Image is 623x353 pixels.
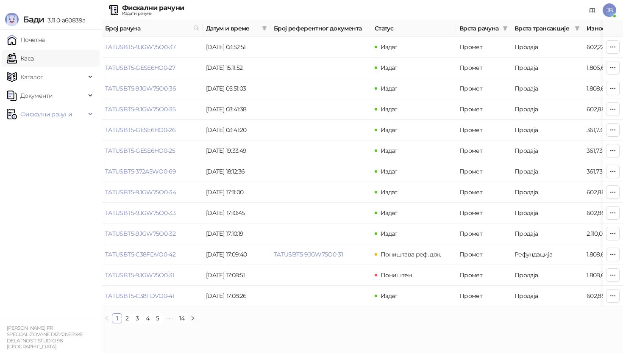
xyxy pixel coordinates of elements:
[112,313,122,323] li: 1
[102,265,203,286] td: TATUSBT5-9JGW75O0-31
[381,85,398,92] span: Издат
[105,271,174,279] a: TATUSBT5-9JGW75O0-31
[153,314,162,323] a: 5
[456,182,511,203] td: Промет
[511,265,583,286] td: Продаја
[203,182,270,203] td: [DATE] 17:11:00
[105,64,175,72] a: TATUSBT5-GESE6HO0-27
[456,20,511,37] th: Врста рачуна
[190,316,195,321] span: right
[586,3,599,17] a: Документација
[203,78,270,99] td: [DATE] 05:51:03
[163,313,176,323] span: •••
[456,58,511,78] td: Промет
[456,244,511,265] td: Промет
[20,69,43,85] span: Каталог
[381,168,398,175] span: Издат
[143,314,152,323] a: 4
[102,182,203,203] td: TATUSBT5-9JGW75O0-34
[203,244,270,265] td: [DATE] 17:09:40
[203,265,270,286] td: [DATE] 17:08:51
[203,120,270,141] td: [DATE] 03:41:20
[456,99,511,120] td: Промет
[163,313,176,323] li: Следећих 5 Страна
[456,161,511,182] td: Промет
[371,20,456,37] th: Статус
[456,78,511,99] td: Промет
[511,99,583,120] td: Продаја
[203,223,270,244] td: [DATE] 17:10:19
[381,105,398,113] span: Издат
[381,271,412,279] span: Поништен
[381,64,398,72] span: Издат
[203,99,270,120] td: [DATE] 03:41:38
[381,230,398,237] span: Издат
[102,161,203,182] td: TATUSBT5-372A5WO0-69
[262,26,267,31] span: filter
[102,223,203,244] td: TATUSBT5-9JGW75O0-32
[5,13,19,26] img: Logo
[102,37,203,58] td: TATUSBT5-9JGW75O0-37
[105,292,174,300] a: TATUSBT5-C38FDVO0-41
[206,24,259,33] span: Датум и време
[20,106,72,123] span: Фискални рачуни
[503,26,508,31] span: filter
[456,286,511,306] td: Промет
[381,188,398,196] span: Издат
[381,292,398,300] span: Издат
[176,313,188,323] li: 14
[132,313,142,323] li: 3
[7,31,45,48] a: Почетна
[203,58,270,78] td: [DATE] 15:11:52
[20,87,53,104] span: Документи
[23,14,44,25] span: Бади
[105,85,176,92] a: TATUSBT5-9JGW75O0-36
[188,313,198,323] li: Следећа страна
[381,209,398,217] span: Издат
[511,286,583,306] td: Продаја
[7,50,33,67] a: Каса
[459,24,499,33] span: Врста рачуна
[511,203,583,223] td: Продаја
[102,313,112,323] li: Претходна страна
[102,99,203,120] td: TATUSBT5-9JGW75O0-35
[381,251,441,258] span: Поништава реф. док.
[153,313,163,323] li: 5
[511,161,583,182] td: Продаја
[122,11,184,16] div: Издати рачуни
[105,230,175,237] a: TATUSBT5-9JGW75O0-32
[102,244,203,265] td: TATUSBT5-C38FDVO0-42
[511,20,583,37] th: Врста трансакције
[105,147,175,154] a: TATUSBT5-GESE6HO0-25
[381,126,398,134] span: Издат
[122,5,184,11] div: Фискални рачуни
[142,313,153,323] li: 4
[511,223,583,244] td: Продаја
[511,120,583,141] td: Продаја
[105,168,176,175] a: TATUSBT5-372A5WO0-69
[122,313,132,323] li: 2
[122,314,132,323] a: 2
[102,141,203,161] td: TATUSBT5-GESE6HO0-25
[260,22,269,35] span: filter
[573,22,581,35] span: filter
[575,26,580,31] span: filter
[105,43,175,51] a: TATUSBT5-9JGW75O0-37
[188,313,198,323] button: right
[203,286,270,306] td: [DATE] 17:08:26
[105,251,175,258] a: TATUSBT5-C38FDVO0-42
[511,182,583,203] td: Продаја
[515,24,571,33] span: Врста трансакције
[456,120,511,141] td: Промет
[270,20,371,37] th: Број референтног документа
[105,209,175,217] a: TATUSBT5-9JGW75O0-33
[102,20,203,37] th: Број рачуна
[603,3,616,17] span: JB
[511,78,583,99] td: Продаја
[102,313,112,323] button: left
[456,37,511,58] td: Промет
[511,58,583,78] td: Продаја
[381,147,398,154] span: Издат
[456,203,511,223] td: Промет
[44,17,85,24] span: 3.11.0-a60839a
